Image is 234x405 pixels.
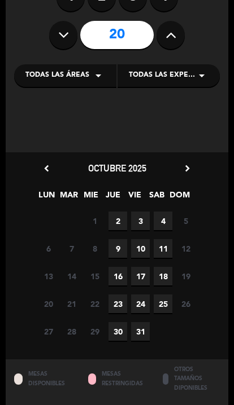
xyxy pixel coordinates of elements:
[85,294,104,313] span: 22
[81,188,100,207] span: MIE
[39,294,58,313] span: 20
[109,212,127,230] span: 2
[195,69,209,82] i: arrow_drop_down
[154,359,228,398] div: OTROS TAMAÑOS DIPONIBLES
[39,267,58,285] span: 13
[154,294,172,313] span: 25
[41,162,53,174] i: chevron_left
[176,294,195,313] span: 26
[176,212,195,230] span: 5
[85,322,104,341] span: 29
[109,294,127,313] span: 23
[148,188,166,207] span: SAB
[80,359,154,398] div: MESAS RESTRINGIDAS
[92,69,105,82] i: arrow_drop_down
[131,322,150,341] span: 31
[88,162,146,174] span: octubre 2025
[37,188,56,207] span: LUN
[85,212,104,230] span: 1
[85,239,104,258] span: 8
[109,267,127,285] span: 16
[181,162,193,174] i: chevron_right
[39,239,58,258] span: 6
[154,267,172,285] span: 18
[109,322,127,341] span: 30
[131,267,150,285] span: 17
[125,188,144,207] span: VIE
[62,267,81,285] span: 14
[85,267,104,285] span: 15
[6,359,80,398] div: MESAS DISPONIBLES
[103,188,122,207] span: JUE
[62,294,81,313] span: 21
[129,70,195,81] span: Todas las experiencias
[131,212,150,230] span: 3
[62,322,81,341] span: 28
[131,239,150,258] span: 10
[176,267,195,285] span: 19
[131,294,150,313] span: 24
[39,322,58,341] span: 27
[109,239,127,258] span: 9
[154,239,172,258] span: 11
[62,239,81,258] span: 7
[154,212,172,230] span: 4
[59,188,78,207] span: MAR
[170,188,188,207] span: DOM
[176,239,195,258] span: 12
[25,70,89,81] span: Todas las áreas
